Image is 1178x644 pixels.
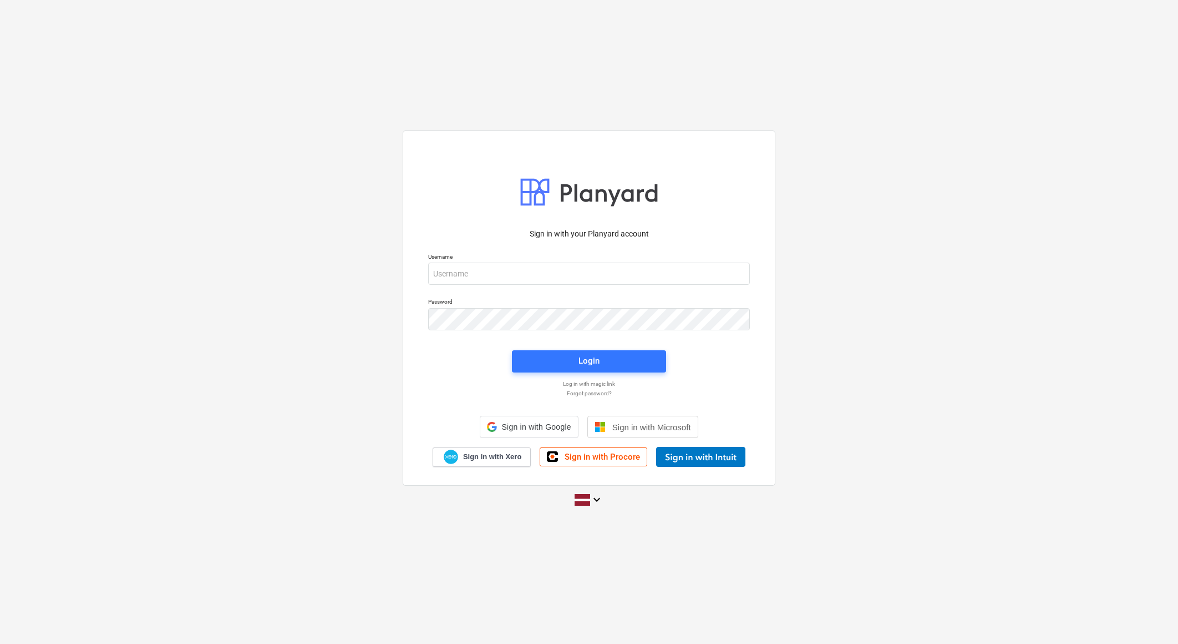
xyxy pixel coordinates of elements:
span: Sign in with Microsoft [612,422,691,432]
img: Microsoft logo [595,421,606,432]
img: Xero logo [444,450,458,465]
div: Login [578,354,600,368]
p: Sign in with your Planyard account [428,228,750,240]
button: Login [512,350,666,373]
p: Username [428,253,750,263]
i: keyboard_arrow_down [590,493,603,506]
div: Sign in with Google [480,416,578,438]
span: Sign in with Xero [463,452,521,462]
p: Password [428,298,750,308]
input: Username [428,263,750,285]
a: Sign in with Xero [433,447,531,467]
a: Log in with magic link [423,380,755,388]
span: Sign in with Procore [565,452,640,462]
a: Forgot password? [423,390,755,397]
span: Sign in with Google [501,422,571,431]
a: Sign in with Procore [540,447,647,466]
